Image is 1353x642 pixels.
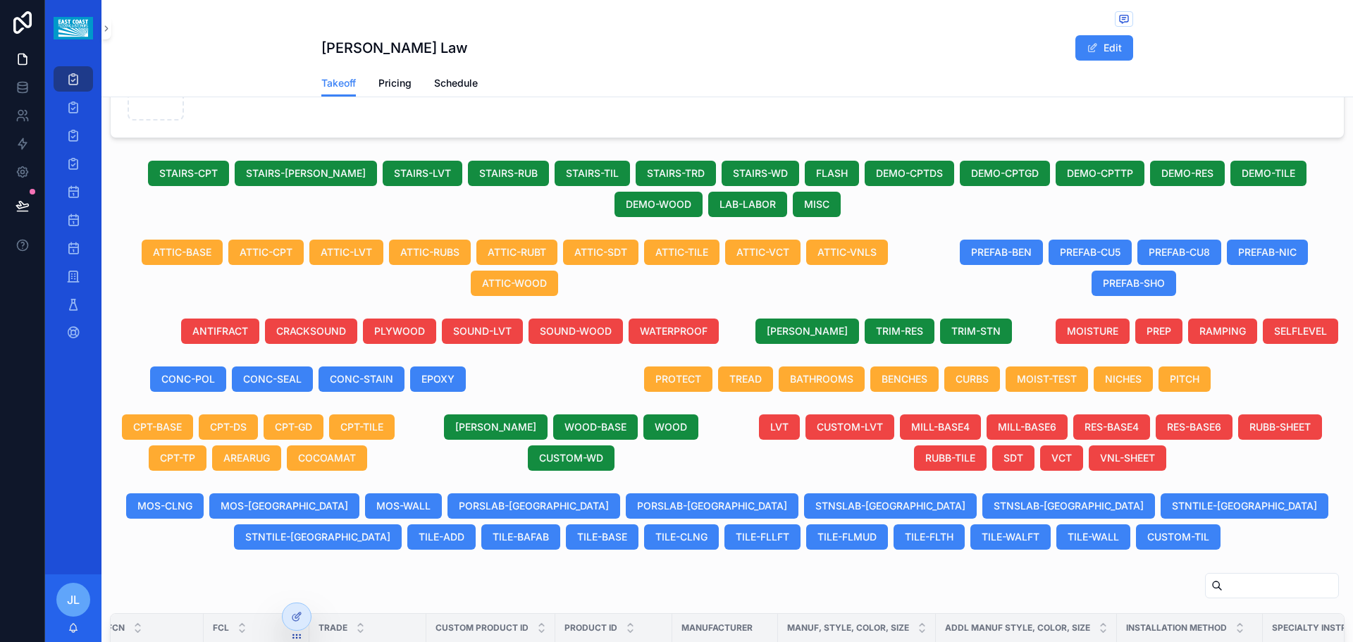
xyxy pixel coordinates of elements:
button: PREFAB-SHO [1092,271,1176,296]
button: TILE-ADD [407,524,476,550]
button: CPT-TILE [329,414,395,440]
button: RES-BASE4 [1073,414,1150,440]
span: PREP [1147,324,1171,338]
span: MOISTURE [1067,324,1118,338]
span: STNTILE-[GEOGRAPHIC_DATA] [245,530,390,544]
span: COCOAMAT [298,451,356,465]
button: RES-BASE6 [1156,414,1232,440]
span: RAMPING [1199,324,1246,338]
span: STAIRS-TRD [647,166,705,180]
span: ATTIC-BASE [153,245,211,259]
span: ATTIC-TILE [655,245,708,259]
button: CONC-SEAL [232,366,313,392]
span: MOS-CLNG [137,499,192,513]
button: STNTILE-[GEOGRAPHIC_DATA] [234,524,402,550]
span: PORSLAB-[GEOGRAPHIC_DATA] [637,499,787,513]
button: SOUND-LVT [442,319,523,344]
span: MILL-BASE4 [911,420,970,434]
button: WATERPROOF [629,319,719,344]
button: ATTIC-SDT [563,240,638,265]
a: Schedule [434,70,478,99]
h1: [PERSON_NAME] Law [321,38,468,58]
button: RUBB-TILE [914,445,987,471]
span: Manuf, Style, Color, Size [787,622,909,634]
span: LAB-LABOR [719,197,776,211]
span: PREFAB-NIC [1238,245,1297,259]
span: BENCHES [882,372,927,386]
button: DEMO-WOOD [614,192,703,217]
button: ATTIC-VNLS [806,240,888,265]
span: Installation Method [1126,622,1227,634]
span: STAIRS-LVT [394,166,451,180]
button: [PERSON_NAME] [444,414,548,440]
a: Takeoff [321,70,356,97]
span: STAIRS-TIL [566,166,619,180]
span: TILE-BASE [577,530,627,544]
button: LAB-LABOR [708,192,787,217]
button: TILE-WALL [1056,524,1130,550]
span: PREFAB-BEN [971,245,1032,259]
button: LVT [759,414,800,440]
span: EPOXY [421,372,455,386]
button: PREP [1135,319,1182,344]
button: PITCH [1159,366,1211,392]
span: Manufacturer [681,622,753,634]
span: PREFAB-CU5 [1060,245,1120,259]
button: DEMO-CPTDS [865,161,954,186]
span: STAIRS-[PERSON_NAME] [246,166,366,180]
span: Pricing [378,76,412,90]
button: STAIRS-LVT [383,161,462,186]
button: BENCHES [870,366,939,392]
span: ATTIC-WOOD [482,276,547,290]
span: TILE-CLNG [655,530,708,544]
span: FLASH [816,166,848,180]
span: TRIM-RES [876,324,923,338]
button: TILE-FLLFT [724,524,801,550]
span: ATTIC-RUBS [400,245,459,259]
button: CPT-DS [199,414,258,440]
button: SDT [992,445,1034,471]
button: EPOXY [410,366,466,392]
span: VNL-SHEET [1100,451,1155,465]
span: DEMO-CPTDS [876,166,943,180]
button: Edit [1075,35,1133,61]
span: STAIRS-WD [733,166,788,180]
button: COCOAMAT [287,445,367,471]
span: CONC-SEAL [243,372,302,386]
span: LVT [770,420,789,434]
button: VCT [1040,445,1083,471]
span: MOIST-TEST [1017,372,1077,386]
button: ANTIFRACT [181,319,259,344]
span: NICHES [1105,372,1142,386]
span: CPT-GD [275,420,312,434]
span: Custom Product ID [435,622,529,634]
button: TRIM-RES [865,319,934,344]
button: MISC [793,192,841,217]
button: TILE-FLMUD [806,524,888,550]
span: TILE-FLTH [905,530,953,544]
span: [PERSON_NAME] [767,324,848,338]
button: CUSTOM-TIL [1136,524,1221,550]
span: CPT-TP [160,451,195,465]
button: WOOD-BASE [553,414,638,440]
button: CRACKSOUND [265,319,357,344]
button: ATTIC-RUBS [389,240,471,265]
span: SELFLEVEL [1274,324,1327,338]
span: FCL [213,622,229,634]
button: DEMO-CPTGD [960,161,1050,186]
span: CPT-DS [210,420,247,434]
span: PROTECT [655,372,701,386]
span: TILE-BAFAB [493,530,549,544]
span: SOUND-LVT [453,324,512,338]
button: ATTIC-LVT [309,240,383,265]
img: App logo [54,17,92,39]
span: MOS-[GEOGRAPHIC_DATA] [221,499,348,513]
span: CURBS [956,372,989,386]
span: TILE-FLMUD [817,530,877,544]
button: ATTIC-BASE [142,240,223,265]
button: VNL-SHEET [1089,445,1166,471]
button: MILL-BASE6 [987,414,1068,440]
span: ATTIC-CPT [240,245,292,259]
span: DEMO-CPTTP [1067,166,1133,180]
span: [PERSON_NAME] [455,420,536,434]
